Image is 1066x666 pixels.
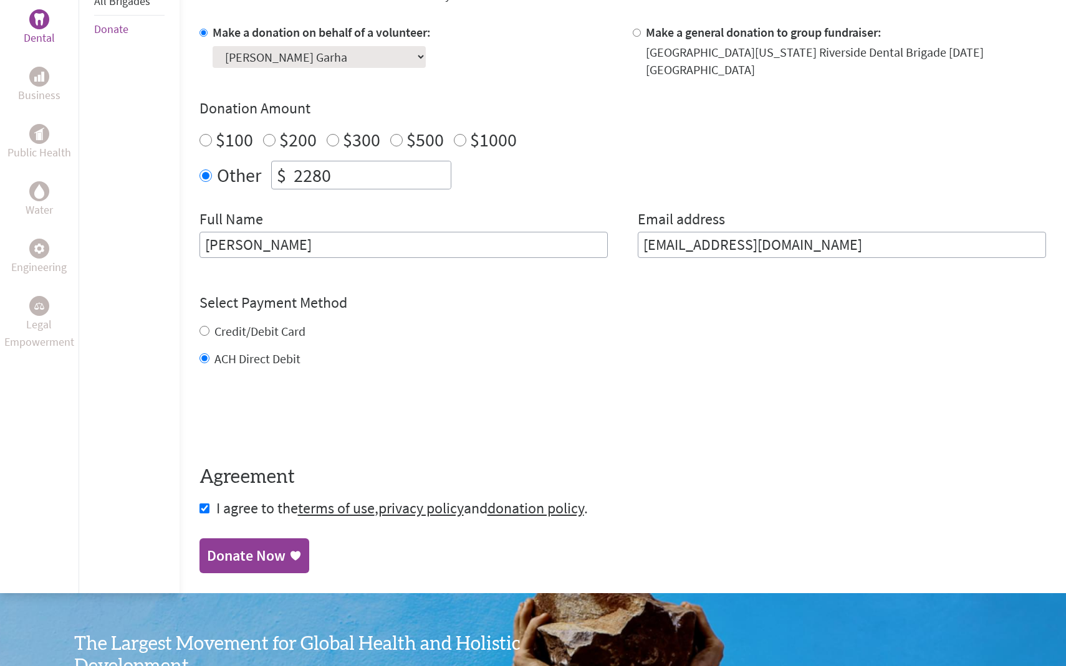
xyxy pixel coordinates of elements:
[34,128,44,140] img: Public Health
[199,466,1046,488] h4: Agreement
[291,161,451,189] input: Enter Amount
[216,498,588,518] span: I agree to the , and .
[199,209,263,232] label: Full Name
[406,128,444,151] label: $500
[487,498,584,518] a: donation policy
[2,296,76,351] a: Legal EmpowermentLegal Empowerment
[272,161,291,189] div: $
[11,259,67,276] p: Engineering
[7,144,71,161] p: Public Health
[199,392,389,441] iframe: reCAPTCHA
[638,232,1046,258] input: Your Email
[24,9,55,47] a: DentalDental
[7,124,71,161] a: Public HealthPublic Health
[199,293,1046,313] h4: Select Payment Method
[214,351,300,366] label: ACH Direct Debit
[298,498,375,518] a: terms of use
[24,29,55,47] p: Dental
[199,538,309,573] a: Donate Now
[378,498,464,518] a: privacy policy
[94,16,165,43] li: Donate
[279,128,317,151] label: $200
[34,13,44,25] img: Dental
[18,67,60,104] a: BusinessBusiness
[199,232,608,258] input: Enter Full Name
[207,546,286,566] div: Donate Now
[34,302,44,310] img: Legal Empowerment
[29,67,49,87] div: Business
[638,209,725,232] label: Email address
[34,243,44,253] img: Engineering
[470,128,517,151] label: $1000
[94,22,128,36] a: Donate
[26,201,53,219] p: Water
[29,181,49,201] div: Water
[34,72,44,82] img: Business
[29,9,49,29] div: Dental
[343,128,380,151] label: $300
[34,184,44,198] img: Water
[18,87,60,104] p: Business
[2,316,76,351] p: Legal Empowerment
[199,98,1046,118] h4: Donation Amount
[29,239,49,259] div: Engineering
[26,181,53,219] a: WaterWater
[29,296,49,316] div: Legal Empowerment
[11,239,67,276] a: EngineeringEngineering
[216,128,253,151] label: $100
[29,124,49,144] div: Public Health
[646,44,1046,78] div: [GEOGRAPHIC_DATA][US_STATE] Riverside Dental Brigade [DATE] [GEOGRAPHIC_DATA]
[214,323,305,339] label: Credit/Debit Card
[646,24,881,40] label: Make a general donation to group fundraiser:
[213,24,431,40] label: Make a donation on behalf of a volunteer:
[217,161,261,189] label: Other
